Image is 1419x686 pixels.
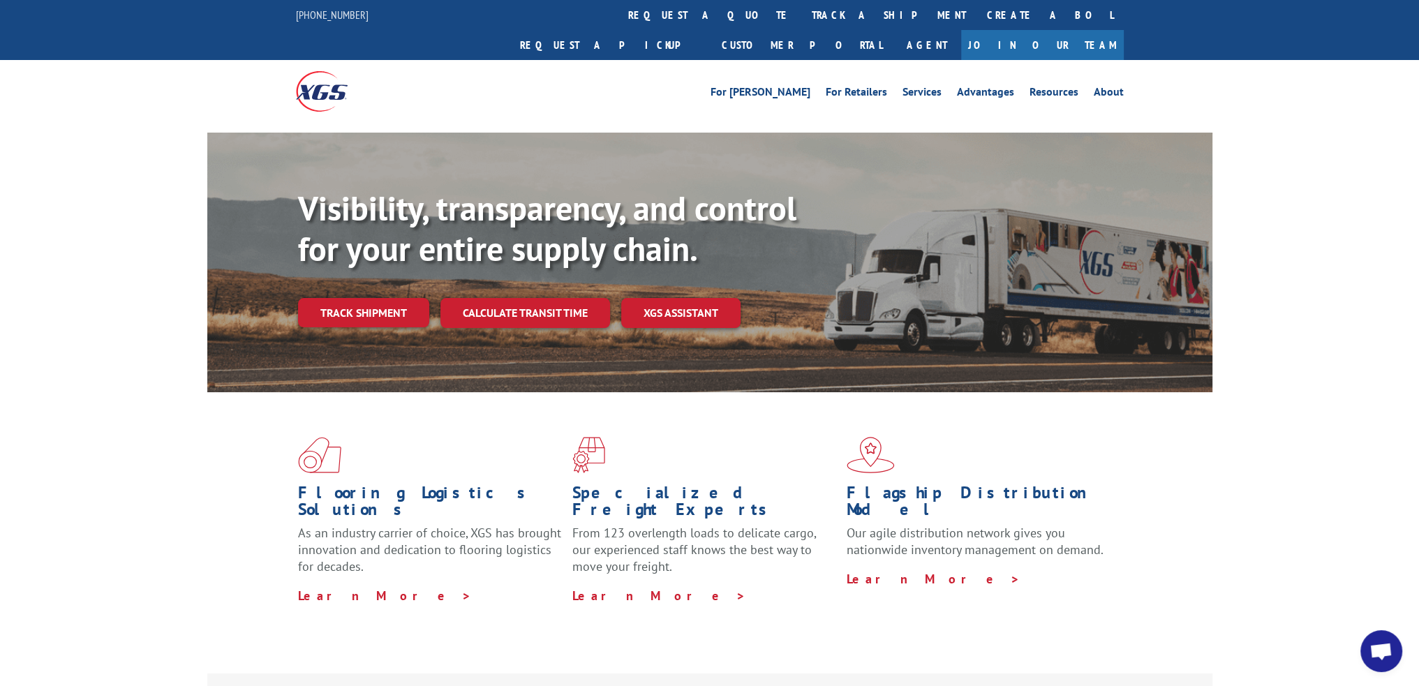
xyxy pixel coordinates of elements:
[572,525,836,587] p: From 123 overlength loads to delicate cargo, our experienced staff knows the best way to move you...
[298,437,341,473] img: xgs-icon-total-supply-chain-intelligence-red
[298,525,561,574] span: As an industry carrier of choice, XGS has brought innovation and dedication to flooring logistics...
[957,87,1014,102] a: Advantages
[711,30,893,60] a: Customer Portal
[572,437,605,473] img: xgs-icon-focused-on-flooring-red
[1094,87,1124,102] a: About
[893,30,961,60] a: Agent
[621,298,741,328] a: XGS ASSISTANT
[298,298,429,327] a: Track shipment
[847,484,1110,525] h1: Flagship Distribution Model
[298,484,562,525] h1: Flooring Logistics Solutions
[847,571,1020,587] a: Learn More >
[902,87,942,102] a: Services
[572,484,836,525] h1: Specialized Freight Experts
[961,30,1124,60] a: Join Our Team
[1360,630,1402,672] div: Open chat
[1030,87,1078,102] a: Resources
[440,298,610,328] a: Calculate transit time
[298,588,472,604] a: Learn More >
[296,8,369,22] a: [PHONE_NUMBER]
[572,588,746,604] a: Learn More >
[711,87,810,102] a: For [PERSON_NAME]
[847,437,895,473] img: xgs-icon-flagship-distribution-model-red
[298,186,796,270] b: Visibility, transparency, and control for your entire supply chain.
[826,87,887,102] a: For Retailers
[847,525,1104,558] span: Our agile distribution network gives you nationwide inventory management on demand.
[510,30,711,60] a: Request a pickup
